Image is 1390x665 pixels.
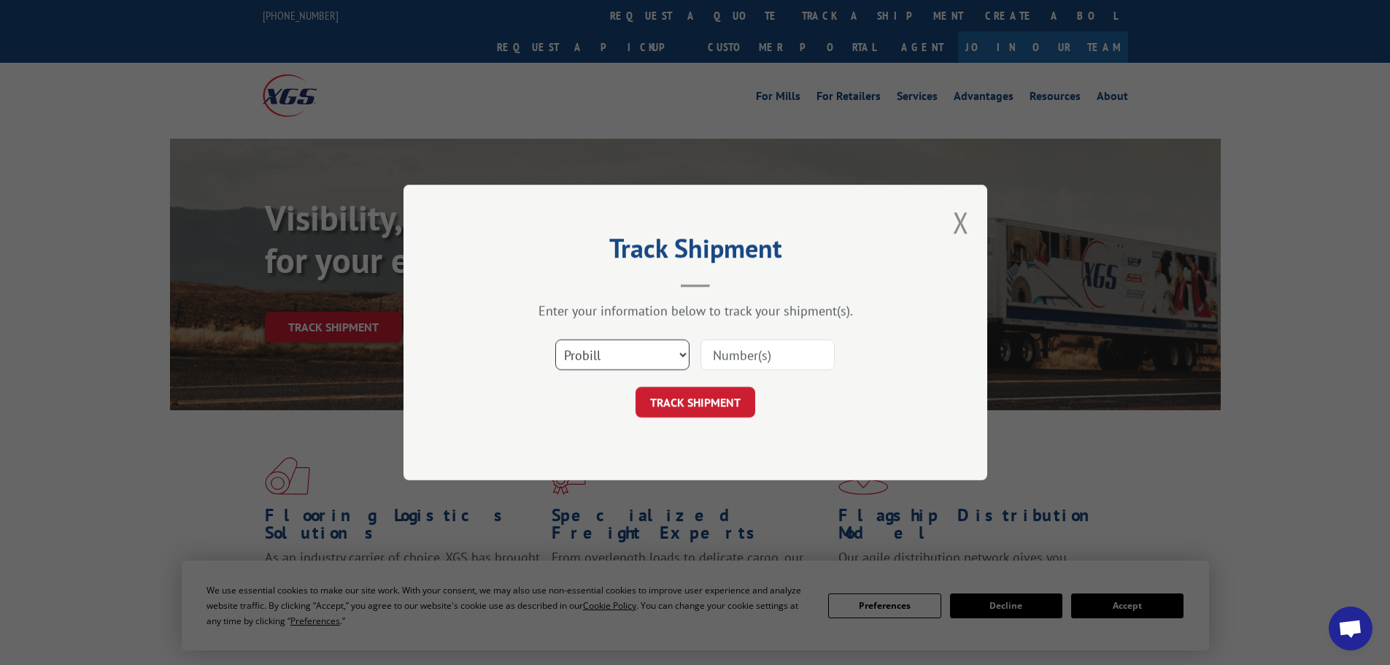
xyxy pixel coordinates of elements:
[476,238,914,266] h2: Track Shipment
[1329,607,1372,650] div: Open chat
[700,339,835,370] input: Number(s)
[953,203,969,242] button: Close modal
[476,302,914,319] div: Enter your information below to track your shipment(s).
[636,387,755,418] button: TRACK SHIPMENT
